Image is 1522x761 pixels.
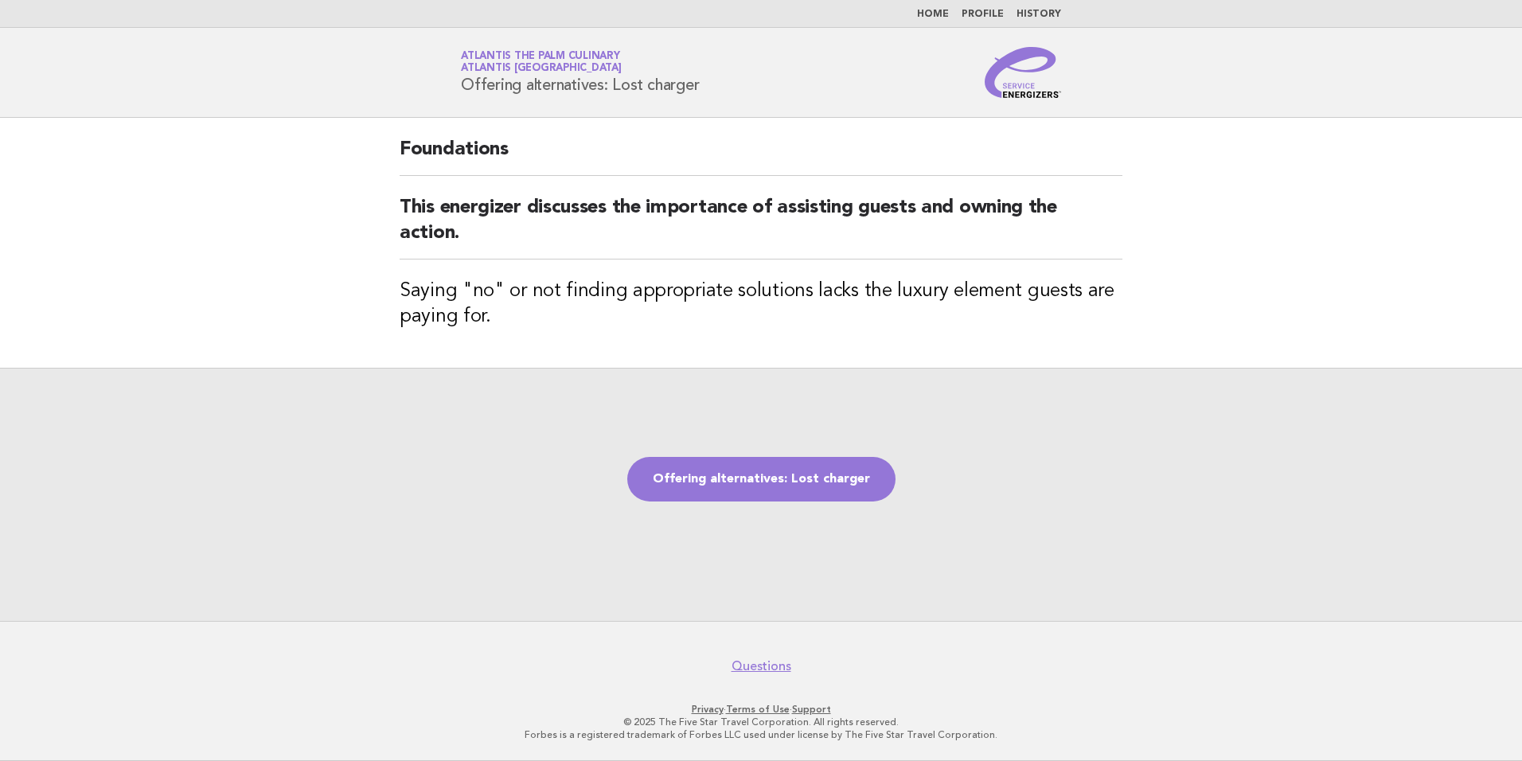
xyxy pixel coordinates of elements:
[692,704,724,715] a: Privacy
[627,457,896,501] a: Offering alternatives: Lost charger
[400,137,1122,176] h2: Foundations
[732,658,791,674] a: Questions
[400,195,1122,260] h2: This energizer discusses the importance of assisting guests and owning the action.
[274,703,1248,716] p: · ·
[917,10,949,19] a: Home
[962,10,1004,19] a: Profile
[274,716,1248,728] p: © 2025 The Five Star Travel Corporation. All rights reserved.
[792,704,831,715] a: Support
[461,64,622,74] span: Atlantis [GEOGRAPHIC_DATA]
[400,279,1122,330] h3: Saying "no" or not finding appropriate solutions lacks the luxury element guests are paying for.
[274,728,1248,741] p: Forbes is a registered trademark of Forbes LLC used under license by The Five Star Travel Corpora...
[461,51,622,73] a: Atlantis The Palm CulinaryAtlantis [GEOGRAPHIC_DATA]
[985,47,1061,98] img: Service Energizers
[461,52,699,93] h1: Offering alternatives: Lost charger
[1017,10,1061,19] a: History
[726,704,790,715] a: Terms of Use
